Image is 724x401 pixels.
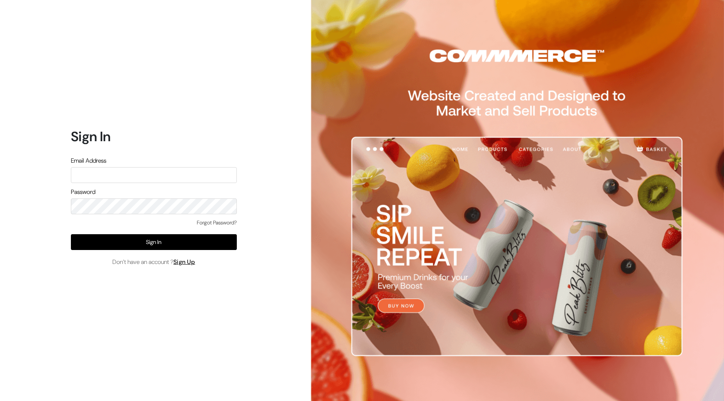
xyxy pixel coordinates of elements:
[112,258,195,267] span: Don’t have an account ?
[197,219,237,227] a: Forgot Password?
[71,234,237,250] button: Sign In
[71,188,95,197] label: Password
[71,156,106,165] label: Email Address
[173,258,195,266] a: Sign Up
[71,128,237,145] h1: Sign In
